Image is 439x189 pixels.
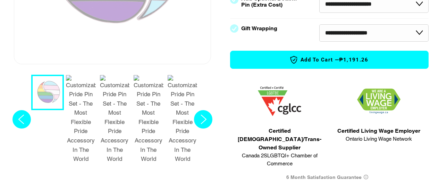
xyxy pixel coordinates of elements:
img: Customizable Pride Pin Set - The Most Flexible Pride Accessory In The World [134,75,163,164]
span: Certified Living Wage Employer [337,127,420,135]
button: Add to Cart —₱1,191.26 [230,51,429,69]
button: Previous slide [10,75,33,167]
button: 3 / 7 [98,75,132,167]
span: Ontario Living Wage Network [337,135,420,143]
img: 1706832627.png [357,89,400,114]
div: 6 Month Satisfaction Guarantee [230,171,429,184]
span: Add to Cart — [241,55,418,64]
img: Customizable Pride Pin Set - The Most Flexible Pride Accessory In The World [66,75,96,164]
button: Next slide [192,75,214,167]
span: Certified [DEMOGRAPHIC_DATA]/Trans-Owned Supplier [234,127,326,152]
button: 2 / 7 [64,75,98,167]
span: Canada 2SLGBTQI+ Chamber of Commerce [234,152,326,167]
span: ₱1,191.26 [339,56,369,64]
img: Customizable Pride Pin Set - The Most Flexible Pride Accessory In The World [168,75,197,164]
button: 1 / 7 [31,75,64,110]
img: 1705457225.png [258,87,301,116]
button: 4 / 7 [132,75,166,167]
img: Customizable Pride Pin Set - The Most Flexible Pride Accessory In The World [100,75,130,164]
button: 5 / 7 [166,75,200,167]
label: Gift Wrapping [241,25,277,32]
